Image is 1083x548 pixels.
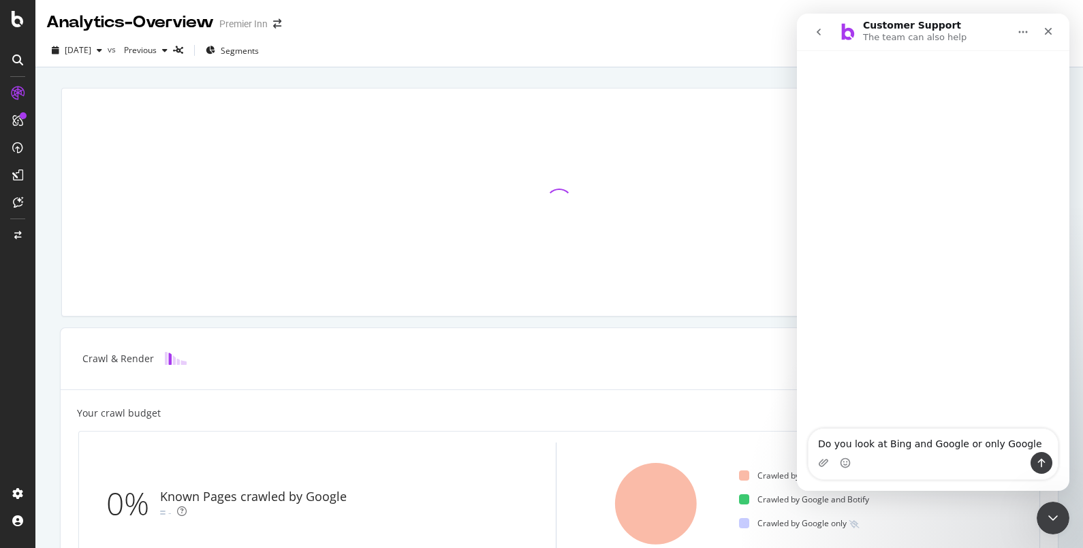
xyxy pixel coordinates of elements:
[200,39,264,61] button: Segments
[168,506,172,519] div: -
[221,45,259,57] span: Segments
[797,14,1069,491] iframe: Intercom live chat
[165,352,187,365] img: block-icon
[46,11,214,34] div: Analytics - Overview
[65,44,91,56] span: 2025 Sep. 29th
[82,352,154,366] div: Crawl & Render
[119,39,173,61] button: Previous
[106,481,160,526] div: 0%
[219,17,268,31] div: Premier Inn
[160,488,347,506] div: Known Pages crawled by Google
[1037,502,1069,534] iframe: Intercom live chat
[739,494,869,505] div: Crawled by Google and Botify
[108,44,119,55] span: vs
[739,470,841,481] div: Crawled by Botify only
[46,39,108,61] button: [DATE]
[77,406,161,420] div: Your crawl budget
[160,511,166,515] img: Equal
[119,44,157,56] span: Previous
[739,517,847,529] div: Crawled by Google only
[273,19,281,29] div: arrow-right-arrow-left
